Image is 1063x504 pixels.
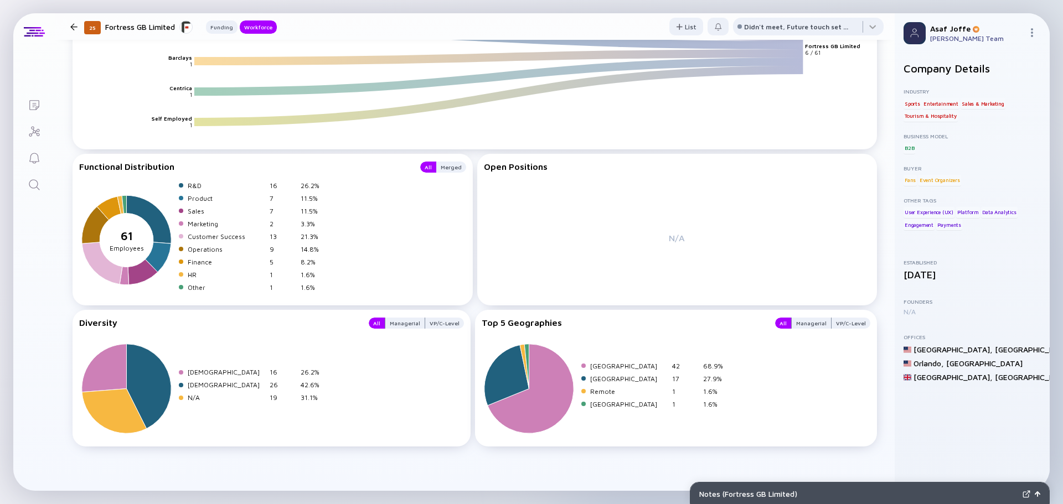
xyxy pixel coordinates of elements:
tspan: Employees [110,244,144,252]
div: Operations [188,245,265,253]
div: 26.2% [301,181,327,190]
div: N/A [904,308,1041,316]
div: 13 [270,232,296,241]
div: 17 [672,375,699,383]
div: [GEOGRAPHIC_DATA] [590,400,668,408]
div: 42.6% [301,381,327,389]
text: Self Employed [152,115,192,122]
img: Profile Picture [904,22,926,44]
div: 68.9% [703,362,730,370]
div: 1 [672,387,699,396]
div: Founders [904,298,1041,305]
div: [GEOGRAPHIC_DATA] [590,362,668,370]
div: [GEOGRAPHIC_DATA] [946,358,1023,368]
div: Engagement [904,219,935,230]
div: 2 [270,220,296,228]
div: Event Organizers [918,175,961,186]
div: 7 [270,194,296,202]
a: Reminders [13,144,55,170]
div: 5 [270,258,296,266]
div: User Experience (UX) [904,207,954,218]
div: [GEOGRAPHIC_DATA] , [914,372,993,382]
div: 25 [84,21,101,34]
div: 1.6% [703,387,730,396]
div: Didn't meet, Future touch set in OPTX [744,23,849,31]
div: Industry [904,88,1041,95]
div: 16 [270,181,296,190]
div: Fans [904,175,917,186]
div: 11.5% [301,194,327,202]
div: HR [188,271,265,279]
img: United States Flag [904,360,911,367]
div: Workforce [240,22,277,33]
div: [DEMOGRAPHIC_DATA] [188,368,265,376]
div: N/A [484,180,871,295]
div: 19 [270,393,296,402]
div: Product [188,194,265,202]
div: Sales & Marketing [961,98,1005,109]
div: [DEMOGRAPHIC_DATA] [188,381,265,389]
div: 11.5% [301,207,327,215]
div: [PERSON_NAME] Team [930,34,1023,43]
div: N/A [188,393,265,402]
div: 14.8% [301,245,327,253]
div: Funding [206,22,238,33]
div: Open Positions [484,162,871,172]
text: 6 / 61 [806,49,821,56]
div: 1 [270,283,296,292]
div: 21.3% [301,232,327,241]
div: Offices [904,334,1041,340]
div: 1 [270,271,296,279]
div: Functional Distribution [79,162,409,173]
button: All [775,318,791,329]
div: 26 [270,381,296,389]
div: VP/C-Level [832,318,870,329]
text: 1 [190,91,192,98]
h2: Company Details [904,62,1041,75]
div: Managerial [792,318,831,329]
tspan: 61 [121,229,133,242]
button: Funding [206,20,238,34]
div: [GEOGRAPHIC_DATA] , [914,345,993,354]
div: Platform [956,207,980,218]
div: 8.2% [301,258,327,266]
button: Merged [436,162,466,173]
div: Customer Success [188,232,265,241]
button: Managerial [385,318,425,329]
div: Finance [188,258,265,266]
button: Workforce [240,20,277,34]
button: List [669,18,703,35]
div: Fortress GB Limited [105,20,193,34]
div: Top 5 Geographies [482,318,765,329]
button: VP/C-Level [425,318,464,329]
div: Other Tags [904,197,1041,204]
div: Business Model [904,133,1041,139]
div: Orlando , [914,358,944,368]
button: All [420,162,436,173]
div: [GEOGRAPHIC_DATA] [590,375,668,383]
text: Fortress GB Limited [806,43,861,49]
a: Lists [13,91,55,117]
img: Menu [1028,28,1036,37]
div: 3.3% [301,220,327,228]
div: Notes ( Fortress GB Limited ) [699,489,1018,498]
div: 31.1% [301,393,327,402]
div: 26.2% [301,368,327,376]
text: 1 [190,61,192,67]
button: Managerial [791,318,832,329]
div: R&D [188,181,265,190]
div: 16 [270,368,296,376]
text: Barclays [168,54,192,61]
div: B2B [904,143,915,154]
div: Sports [904,98,921,109]
div: Sales [188,207,265,215]
button: All [369,318,385,329]
img: Open Notes [1035,491,1040,497]
div: Remote [590,387,668,396]
div: Diversity [79,318,358,329]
